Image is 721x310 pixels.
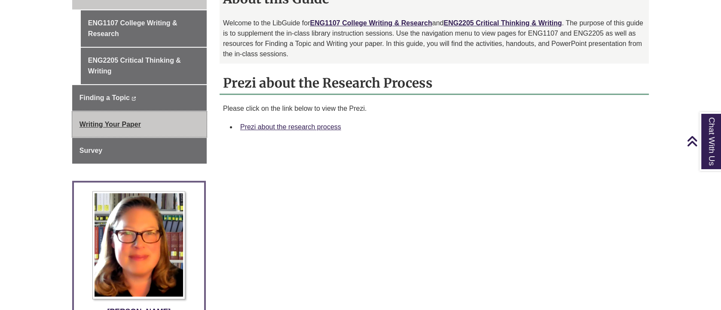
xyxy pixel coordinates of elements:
a: ENG2205 Critical Thinking & Writing [81,48,207,84]
a: Prezi about the research process [240,123,341,131]
span: Writing Your Paper [79,121,141,128]
span: Finding a Topic [79,94,130,101]
a: ENG1107 College Writing & Research [310,19,432,27]
p: Welcome to the LibGuide for and . The purpose of this guide is to supplement the in-class library... [223,18,645,59]
a: Writing Your Paper [72,112,207,137]
a: ENG1107 College Writing & Research [81,10,207,47]
p: Please click on the link below to view the Prezi. [223,103,645,114]
span: Survey [79,147,102,154]
img: Profile Photo [92,191,185,299]
a: Survey [72,138,207,164]
i: This link opens in a new window [131,97,136,100]
h2: Prezi about the Research Process [220,72,649,95]
a: ENG2205 Critical Thinking & Writing [443,19,562,27]
a: Finding a Topic [72,85,207,111]
a: Back to Top [687,135,719,147]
